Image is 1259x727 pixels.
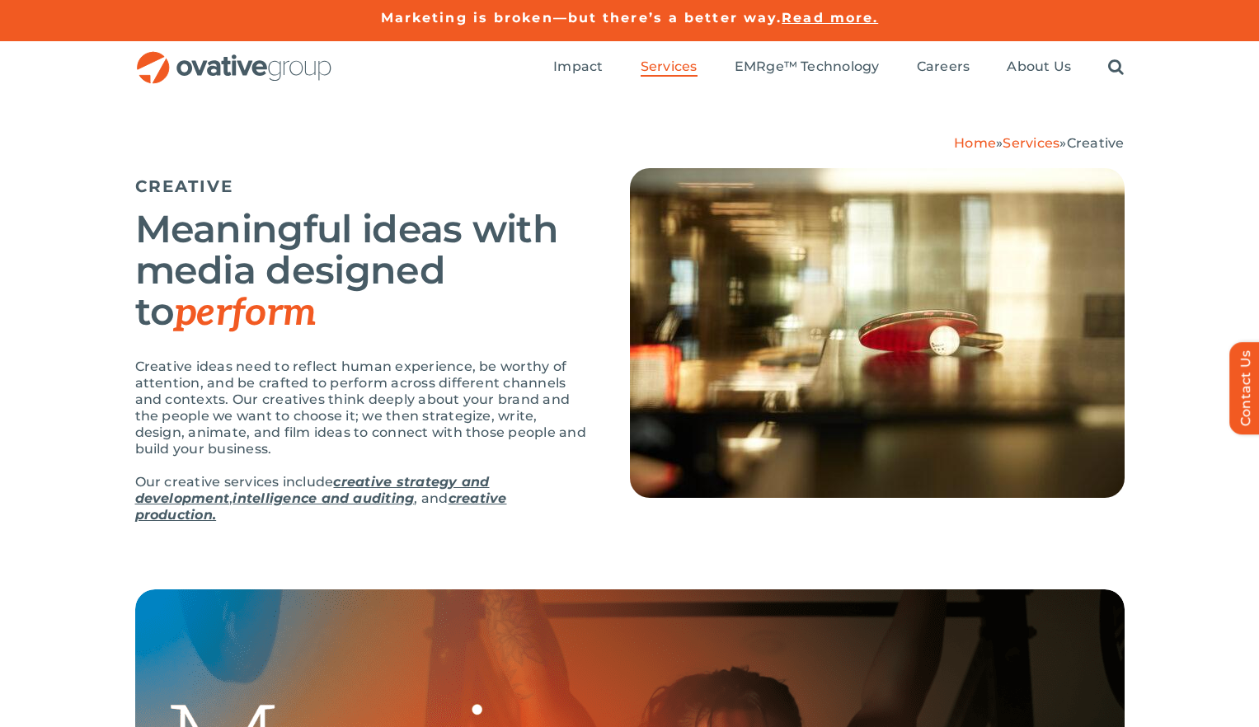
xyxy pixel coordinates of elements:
[641,59,698,75] span: Services
[630,168,1125,498] img: Creative – Hero
[1003,135,1059,151] a: Services
[917,59,970,77] a: Careers
[135,490,507,523] a: creative production.
[641,59,698,77] a: Services
[553,59,603,77] a: Impact
[553,41,1124,94] nav: Menu
[381,10,782,26] a: Marketing is broken—but there’s a better way.
[174,290,316,336] em: perform
[135,474,490,506] a: creative strategy and development
[135,474,589,523] p: Our creative services include , , and
[1067,135,1125,151] span: Creative
[135,49,333,65] a: OG_Full_horizontal_RGB
[954,135,996,151] a: Home
[135,359,589,457] p: Creative ideas need to reflect human experience, be worthy of attention, and be crafted to perfor...
[917,59,970,75] span: Careers
[135,176,589,196] h5: CREATIVE
[1108,59,1124,77] a: Search
[553,59,603,75] span: Impact
[735,59,880,75] span: EMRge™ Technology
[1007,59,1071,77] a: About Us
[1007,59,1071,75] span: About Us
[135,209,589,334] h2: Meaningful ideas with media designed to
[954,135,1124,151] span: » »
[735,59,880,77] a: EMRge™ Technology
[233,490,414,506] a: intelligence and auditing
[782,10,878,26] a: Read more.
